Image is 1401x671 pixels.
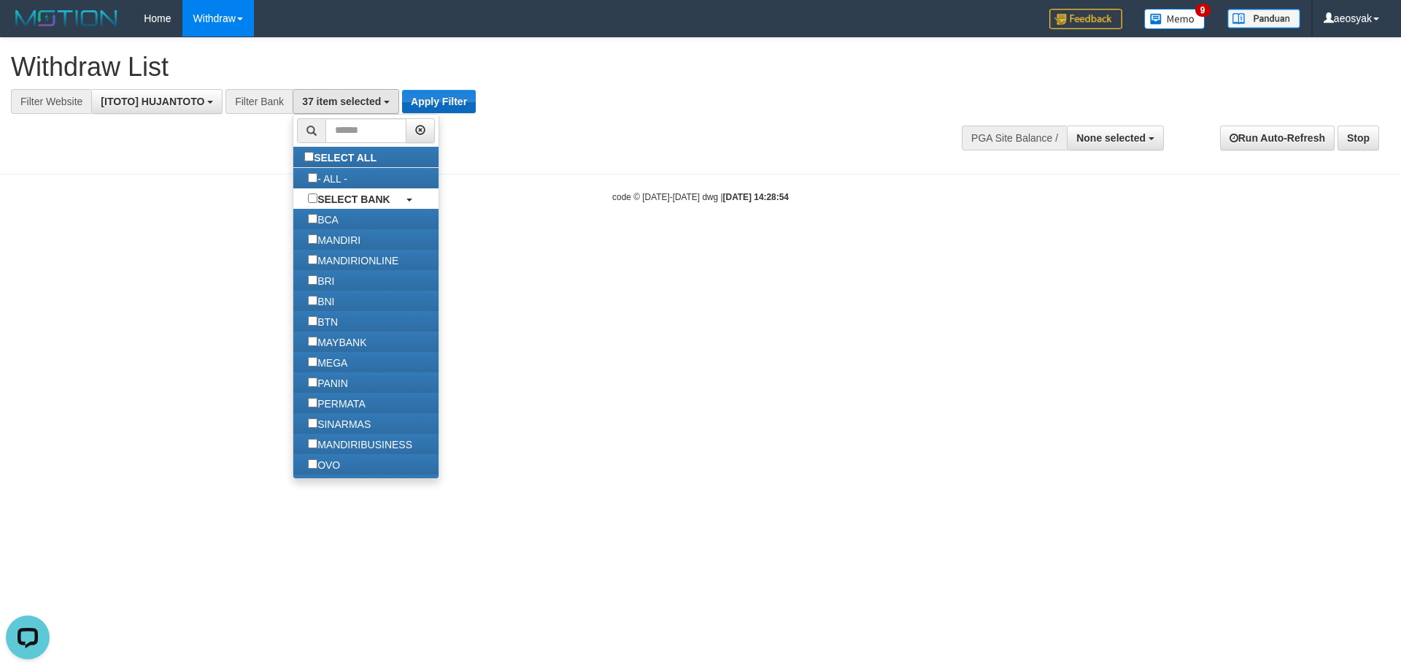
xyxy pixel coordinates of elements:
img: Button%20Memo.svg [1144,9,1205,29]
img: MOTION_logo.png [11,7,122,29]
div: PGA Site Balance / [962,126,1067,150]
small: code © [DATE]-[DATE] dwg | [612,192,789,202]
label: GOPAY [293,475,367,495]
input: BNI [308,296,317,305]
input: PERMATA [308,398,317,407]
input: OVO [308,459,317,469]
span: 9 [1195,4,1211,17]
input: BRI [308,275,317,285]
input: MANDIRIONLINE [308,255,317,264]
a: SELECT BANK [293,188,439,209]
input: - ALL - [308,173,317,183]
label: SINARMAS [293,413,385,434]
label: PERMATA [293,393,380,413]
input: BTN [308,316,317,326]
input: MAYBANK [308,337,317,346]
input: SINARMAS [308,418,317,428]
label: BTN [293,311,352,331]
span: 37 item selected [302,96,381,107]
label: OVO [293,454,355,475]
input: BCA [308,214,317,223]
label: MAYBANK [293,331,381,352]
input: MANDIRI [308,234,317,244]
label: PANIN [293,372,363,393]
span: None selected [1076,132,1146,144]
button: [ITOTO] HUJANTOTO [91,89,223,114]
label: MANDIRIBUSINESS [293,434,427,454]
label: SELECT ALL [293,147,391,167]
img: Feedback.jpg [1049,9,1122,29]
div: Filter Website [11,89,91,114]
button: 37 item selected [293,89,399,114]
input: SELECT ALL [304,152,314,161]
button: Apply Filter [402,90,476,113]
input: MANDIRIBUSINESS [308,439,317,448]
input: MEGA [308,357,317,367]
label: BCA [293,209,353,229]
label: BNI [293,291,349,311]
label: MANDIRI [293,229,375,250]
span: [ITOTO] HUJANTOTO [101,96,204,107]
input: PANIN [308,377,317,387]
label: MEGA [293,352,362,372]
button: Open LiveChat chat widget [6,6,50,50]
button: None selected [1067,126,1164,150]
label: BRI [293,270,349,291]
a: Stop [1338,126,1379,150]
input: SELECT BANK [308,193,317,203]
b: SELECT BANK [317,193,390,205]
strong: [DATE] 14:28:54 [723,192,789,202]
a: Run Auto-Refresh [1220,126,1335,150]
label: - ALL - [293,168,362,188]
div: Filter Bank [225,89,293,114]
label: MANDIRIONLINE [293,250,413,270]
h1: Withdraw List [11,53,919,82]
img: panduan.png [1227,9,1300,28]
